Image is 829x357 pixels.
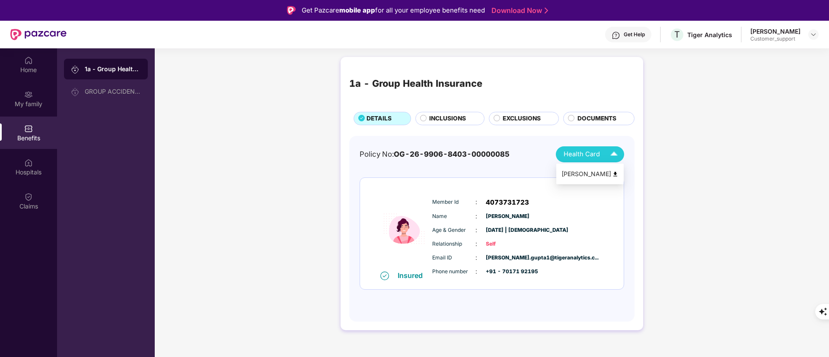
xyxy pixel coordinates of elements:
[545,6,548,15] img: Stroke
[486,240,529,248] span: Self
[475,267,477,276] span: :
[475,253,477,262] span: :
[486,268,529,276] span: +91 - 70171 92195
[750,27,800,35] div: [PERSON_NAME]
[378,187,430,271] img: icon
[287,6,296,15] img: Logo
[398,271,428,280] div: Insured
[486,212,529,221] span: [PERSON_NAME]
[10,29,67,40] img: New Pazcare Logo
[503,114,541,123] span: EXCLUSIONS
[24,158,33,167] img: svg+xml;base64,PHN2ZyBpZD0iSG9zcGl0YWxzIiB4bWxucz0iaHR0cDovL3d3dy53My5vcmcvMjAwMC9zdmciIHdpZHRoPS...
[486,197,529,208] span: 4073731723
[606,147,622,162] img: Icuh8uwCUCF+XjCZyLQsAKiDCM9HiE6CMYmKQaPGkZKaA32CAAACiQcFBJY0IsAAAAASUVORK5CYII=
[24,124,33,133] img: svg+xml;base64,PHN2ZyBpZD0iQmVuZWZpdHMiIHhtbG5zPSJodHRwOi8vd3d3LnczLm9yZy8yMDAwL3N2ZyIgd2lkdGg9Ij...
[561,169,619,179] div: [PERSON_NAME]
[432,226,475,234] span: Age & Gender
[71,88,80,96] img: svg+xml;base64,PHN2ZyB3aWR0aD0iMjAiIGhlaWdodD0iMjAiIHZpZXdCb3g9IjAgMCAyMCAyMCIgZmlsbD0ibm9uZSIgeG...
[475,239,477,249] span: :
[302,5,485,16] div: Get Pazcare for all your employee benefits need
[612,31,620,40] img: svg+xml;base64,PHN2ZyBpZD0iSGVscC0zMngzMiIgeG1sbnM9Imh0dHA6Ly93d3cudzMub3JnLzIwMDAvc3ZnIiB3aWR0aD...
[475,225,477,235] span: :
[394,150,510,158] span: OG-26-9906-8403-00000085
[432,268,475,276] span: Phone number
[349,76,482,91] div: 1a - Group Health Insurance
[556,146,624,162] button: Health Card
[432,198,475,206] span: Member Id
[432,254,475,262] span: Email ID
[475,197,477,207] span: :
[687,31,732,39] div: Tiger Analytics
[24,90,33,99] img: svg+xml;base64,PHN2ZyB3aWR0aD0iMjAiIGhlaWdodD0iMjAiIHZpZXdCb3g9IjAgMCAyMCAyMCIgZmlsbD0ibm9uZSIgeG...
[429,114,466,123] span: INCLUSIONS
[339,6,375,14] strong: mobile app
[85,65,141,73] div: 1a - Group Health Insurance
[491,6,545,15] a: Download Now
[674,29,680,40] span: T
[85,88,141,95] div: GROUP ACCIDENTAL INSURANCE
[432,240,475,248] span: Relationship
[564,149,600,159] span: Health Card
[380,272,389,280] img: svg+xml;base64,PHN2ZyB4bWxucz0iaHR0cDovL3d3dy53My5vcmcvMjAwMC9zdmciIHdpZHRoPSIxNiIgaGVpZ2h0PSIxNi...
[486,226,529,234] span: [DATE] | [DEMOGRAPHIC_DATA]
[612,171,619,177] img: svg+xml;base64,PHN2ZyB4bWxucz0iaHR0cDovL3d3dy53My5vcmcvMjAwMC9zdmciIHdpZHRoPSI0OCIgaGVpZ2h0PSI0OC...
[475,212,477,221] span: :
[624,31,645,38] div: Get Help
[71,65,80,74] img: svg+xml;base64,PHN2ZyB3aWR0aD0iMjAiIGhlaWdodD0iMjAiIHZpZXdCb3g9IjAgMCAyMCAyMCIgZmlsbD0ibm9uZSIgeG...
[750,35,800,42] div: Customer_support
[810,31,817,38] img: svg+xml;base64,PHN2ZyBpZD0iRHJvcGRvd24tMzJ4MzIiIHhtbG5zPSJodHRwOi8vd3d3LnczLm9yZy8yMDAwL3N2ZyIgd2...
[360,148,510,160] div: Policy No:
[432,212,475,221] span: Name
[577,114,616,123] span: DOCUMENTS
[24,193,33,201] img: svg+xml;base64,PHN2ZyBpZD0iQ2xhaW0iIHhtbG5zPSJodHRwOi8vd3d3LnczLm9yZy8yMDAwL3N2ZyIgd2lkdGg9IjIwIi...
[486,254,529,262] span: [PERSON_NAME].gupta1@tigeranalytics.c...
[367,114,392,123] span: DETAILS
[24,56,33,65] img: svg+xml;base64,PHN2ZyBpZD0iSG9tZSIgeG1sbnM9Imh0dHA6Ly93d3cudzMub3JnLzIwMDAvc3ZnIiB3aWR0aD0iMjAiIG...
